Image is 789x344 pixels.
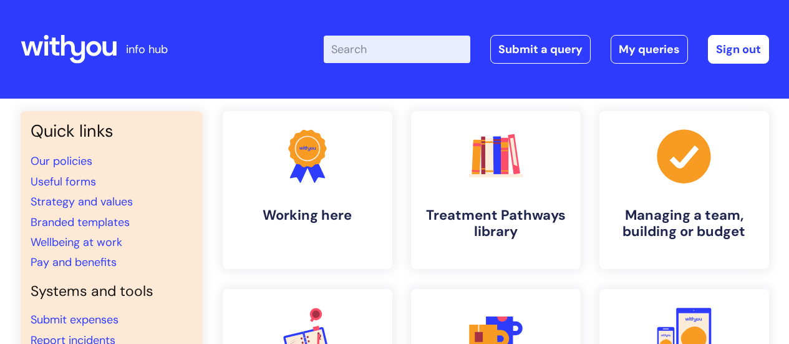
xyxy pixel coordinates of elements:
a: Working here [223,111,392,269]
p: info hub [126,39,168,59]
h4: Managing a team, building or budget [609,207,759,240]
a: Managing a team, building or budget [599,111,769,269]
a: Pay and benefits [31,255,117,270]
input: Search [324,36,470,63]
h4: Working here [233,207,382,224]
a: Submit a query [490,35,591,64]
a: Branded templates [31,215,130,230]
h3: Quick links [31,121,193,141]
a: Treatment Pathways library [411,111,581,269]
a: Useful forms [31,174,96,189]
a: My queries [611,35,688,64]
a: Wellbeing at work [31,235,122,250]
a: Submit expenses [31,312,119,327]
h4: Systems and tools [31,283,193,300]
a: Sign out [708,35,769,64]
h4: Treatment Pathways library [421,207,571,240]
a: Strategy and values [31,194,133,209]
a: Our policies [31,154,92,169]
div: | - [324,35,769,64]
